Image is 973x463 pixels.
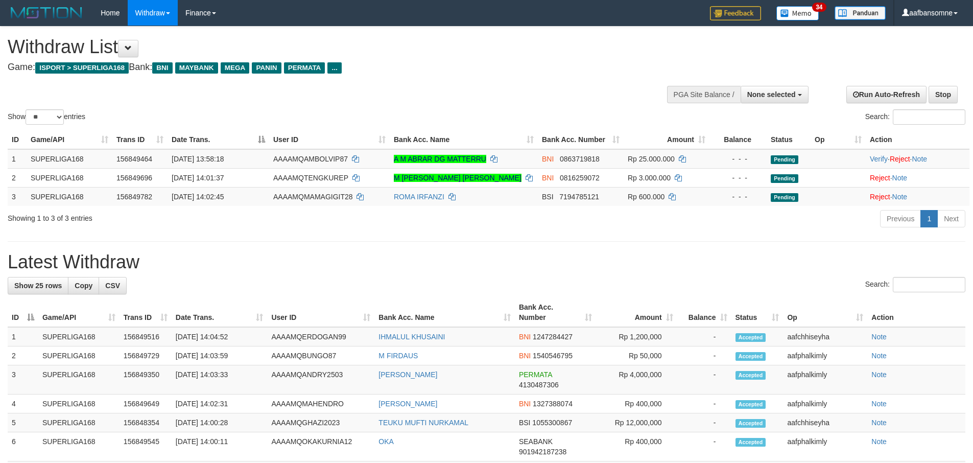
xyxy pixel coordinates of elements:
th: ID [8,130,27,149]
td: aafchhiseyha [783,327,867,346]
span: Copy 901942187238 to clipboard [519,448,566,456]
th: Action [866,130,969,149]
span: Copy 0863719818 to clipboard [560,155,600,163]
td: aafphalkimly [783,346,867,365]
span: BNI [519,352,531,360]
td: Rp 1,200,000 [596,327,677,346]
a: Reject [870,174,890,182]
div: PGA Site Balance / [667,86,741,103]
th: Bank Acc. Name: activate to sort column ascending [390,130,538,149]
th: Trans ID: activate to sort column ascending [112,130,168,149]
a: Note [892,193,908,201]
span: Show 25 rows [14,282,62,290]
span: BNI [542,174,554,182]
td: AAAAMQANDRY2503 [267,365,374,395]
span: Accepted [735,419,766,428]
a: 1 [920,210,938,227]
img: panduan.png [835,6,886,20]
span: Accepted [735,400,766,409]
span: CSV [105,282,120,290]
td: AAAAMQGHAZI2023 [267,413,374,432]
th: Game/API: activate to sort column ascending [27,130,112,149]
th: Amount: activate to sort column ascending [596,298,677,327]
td: · · [866,149,969,169]
span: Copy 1247284427 to clipboard [533,333,573,341]
a: Note [871,419,887,427]
span: Copy 1327388074 to clipboard [533,400,573,408]
td: aafphalkimly [783,365,867,395]
div: - - - [714,192,763,202]
a: M [PERSON_NAME] [PERSON_NAME] [394,174,521,182]
span: MEGA [221,62,250,74]
span: BNI [152,62,172,74]
td: Rp 50,000 [596,346,677,365]
span: Accepted [735,352,766,361]
span: Copy 0816259072 to clipboard [560,174,600,182]
td: 6 [8,432,38,461]
td: Rp 400,000 [596,432,677,461]
span: 156849464 [116,155,152,163]
img: Button%20Memo.svg [776,6,819,20]
th: ID: activate to sort column descending [8,298,38,327]
a: Note [871,400,887,408]
a: OKA [378,437,394,446]
td: AAAAMQMAHENDRO [267,395,374,413]
span: Accepted [735,333,766,342]
th: Op: activate to sort column ascending [783,298,867,327]
td: SUPERLIGA168 [38,365,120,395]
td: aafphalkimly [783,432,867,461]
span: Copy 7194785121 to clipboard [559,193,599,201]
th: Action [867,298,965,327]
th: Balance: activate to sort column ascending [677,298,731,327]
td: aafphalkimly [783,395,867,413]
a: Previous [880,210,921,227]
td: - [677,432,731,461]
span: AAAAMQAMBOLVIP87 [273,155,348,163]
td: SUPERLIGA168 [38,395,120,413]
span: Copy 4130487306 to clipboard [519,381,559,389]
td: 156849729 [120,346,172,365]
span: PERMATA [519,371,552,379]
h1: Latest Withdraw [8,252,965,272]
img: Feedback.jpg [710,6,761,20]
td: aafchhiseyha [783,413,867,432]
span: Pending [771,193,798,202]
span: Pending [771,155,798,164]
span: 156849696 [116,174,152,182]
span: PERMATA [284,62,325,74]
a: Note [871,352,887,360]
span: Copy 1055300867 to clipboard [532,419,572,427]
td: 3 [8,187,27,206]
td: - [677,413,731,432]
th: Op: activate to sort column ascending [811,130,866,149]
span: Accepted [735,438,766,447]
td: 156849350 [120,365,172,395]
a: Verify [870,155,888,163]
span: Copy [75,282,92,290]
a: Note [871,437,887,446]
td: [DATE] 14:03:59 [172,346,268,365]
span: Copy 1540546795 to clipboard [533,352,573,360]
span: BNI [519,333,531,341]
th: Bank Acc. Number: activate to sort column ascending [515,298,596,327]
a: Reject [890,155,910,163]
td: 2 [8,168,27,187]
td: - [677,365,731,395]
span: ... [327,62,341,74]
span: AAAAMQTENGKUREP [273,174,348,182]
td: 5 [8,413,38,432]
td: 156848354 [120,413,172,432]
label: Show entries [8,109,85,125]
span: AAAAMQMAMAGIGIT28 [273,193,353,201]
td: AAAAMQOKAKURNIA12 [267,432,374,461]
span: None selected [747,90,796,99]
th: User ID: activate to sort column ascending [269,130,390,149]
th: Game/API: activate to sort column ascending [38,298,120,327]
span: Rp 25.000.000 [628,155,675,163]
td: SUPERLIGA168 [27,168,112,187]
td: - [677,327,731,346]
a: Note [892,174,908,182]
select: Showentries [26,109,64,125]
span: [DATE] 13:58:18 [172,155,224,163]
span: [DATE] 14:01:37 [172,174,224,182]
